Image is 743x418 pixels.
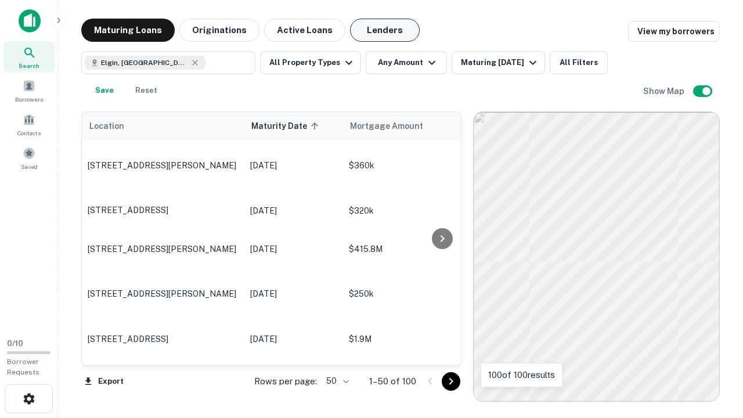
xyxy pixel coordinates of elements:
[260,51,361,74] button: All Property Types
[474,112,719,401] div: 0 0
[254,374,317,388] p: Rows per page:
[88,205,239,215] p: [STREET_ADDRESS]
[19,9,41,33] img: capitalize-icon.png
[82,112,244,140] th: Location
[369,374,416,388] p: 1–50 of 100
[349,204,465,217] p: $320k
[3,41,55,73] a: Search
[3,75,55,106] a: Borrowers
[452,51,545,74] button: Maturing [DATE]
[685,325,743,381] iframe: Chat Widget
[88,334,239,344] p: [STREET_ADDRESS]
[250,159,337,172] p: [DATE]
[350,19,420,42] button: Lenders
[343,112,471,140] th: Mortgage Amount
[349,333,465,345] p: $1.9M
[3,109,55,140] a: Contacts
[7,339,23,348] span: 0 / 10
[81,373,127,390] button: Export
[250,204,337,217] p: [DATE]
[88,244,239,254] p: [STREET_ADDRESS][PERSON_NAME]
[101,57,188,68] span: Elgin, [GEOGRAPHIC_DATA], [GEOGRAPHIC_DATA]
[251,119,322,133] span: Maturity Date
[244,112,343,140] th: Maturity Date
[250,243,337,255] p: [DATE]
[21,162,38,171] span: Saved
[17,128,41,138] span: Contacts
[628,21,720,42] a: View my borrowers
[550,51,608,74] button: All Filters
[179,19,259,42] button: Originations
[86,79,123,102] button: Save your search to get updates of matches that match your search criteria.
[349,159,465,172] p: $360k
[88,160,239,171] p: [STREET_ADDRESS][PERSON_NAME]
[442,372,460,391] button: Go to next page
[349,243,465,255] p: $415.8M
[250,287,337,300] p: [DATE]
[89,119,124,133] span: Location
[322,373,351,390] div: 50
[366,51,447,74] button: Any Amount
[7,358,39,376] span: Borrower Requests
[350,119,438,133] span: Mortgage Amount
[19,61,39,70] span: Search
[488,368,555,382] p: 100 of 100 results
[264,19,345,42] button: Active Loans
[643,85,686,98] h6: Show Map
[128,79,165,102] button: Reset
[349,287,465,300] p: $250k
[250,333,337,345] p: [DATE]
[461,56,540,70] div: Maturing [DATE]
[88,289,239,299] p: [STREET_ADDRESS][PERSON_NAME]
[3,142,55,174] a: Saved
[81,19,175,42] button: Maturing Loans
[15,95,43,104] span: Borrowers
